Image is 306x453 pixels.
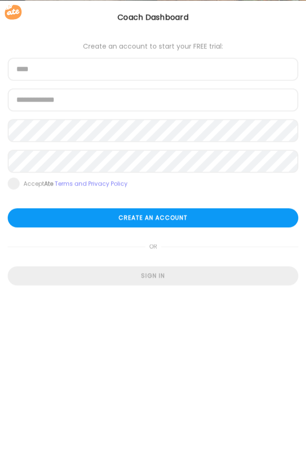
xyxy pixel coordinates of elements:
div: Sign in [8,266,298,285]
div: Create an account [8,208,298,227]
a: Terms and Privacy Policy [55,179,128,187]
b: Ate [44,179,53,187]
span: or [145,237,161,256]
div: Create an account to start your FREE trial: [8,42,298,50]
div: Accept [24,180,128,187]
